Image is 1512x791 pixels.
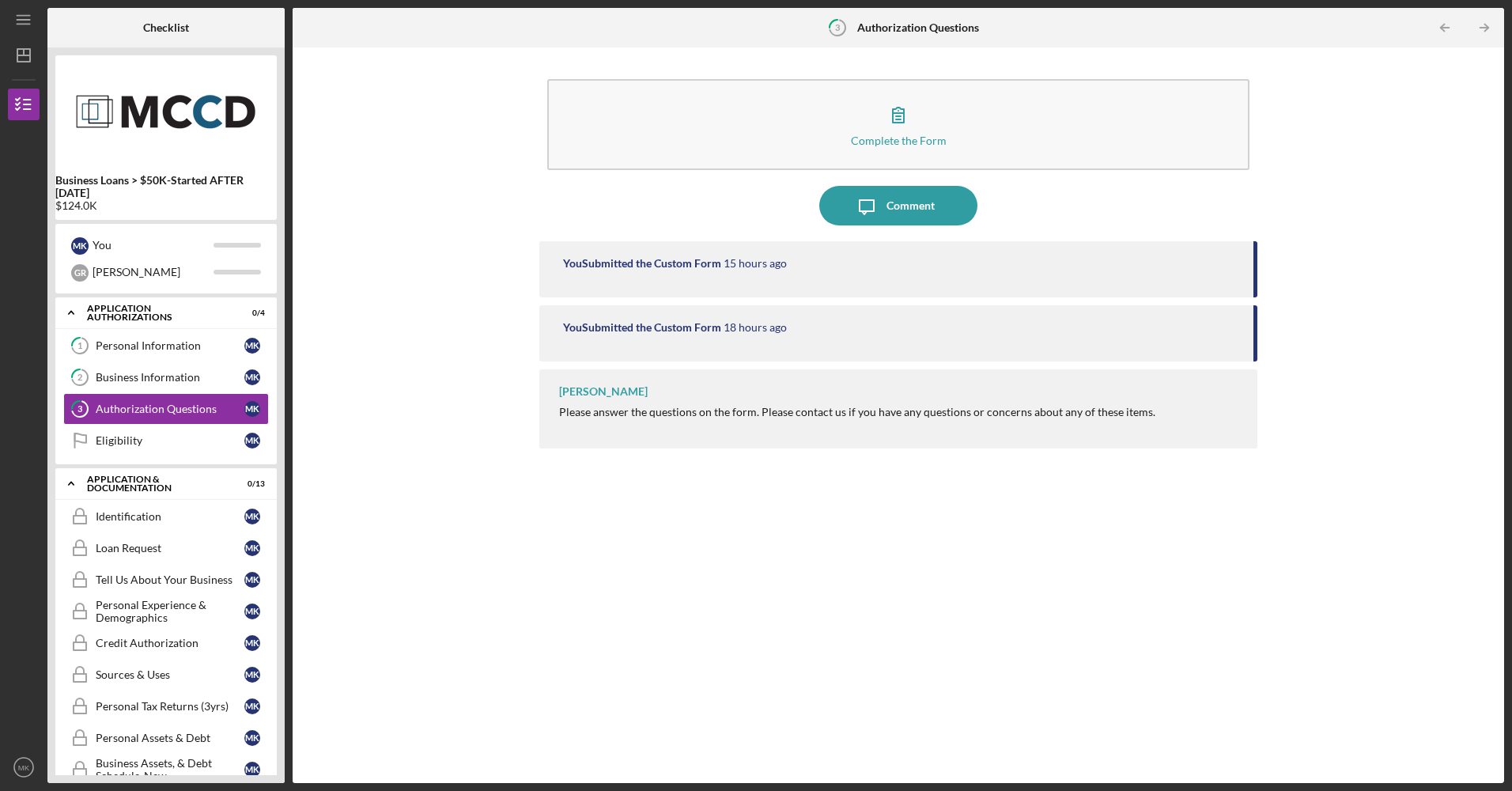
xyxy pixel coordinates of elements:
[87,304,225,322] div: Application Authorizations
[724,321,787,334] time: 2025-09-15 20:34
[96,599,244,624] div: Personal Experience & Demographics
[55,63,277,158] img: Product logo
[77,404,82,414] tspan: 3
[63,754,269,785] a: Business Assets, & Debt Schedule-NewMK
[93,232,214,259] div: You
[559,385,648,398] div: [PERSON_NAME]
[87,475,225,493] div: Application & Documentation
[244,698,260,714] div: M K
[63,722,269,754] a: Personal Assets & DebtMK
[96,339,244,352] div: Personal Information
[63,564,269,596] a: Tell Us About Your BusinessMK
[244,401,260,417] div: M K
[96,700,244,713] div: Personal Tax Returns (3yrs)
[244,730,260,746] div: M K
[96,542,244,554] div: Loan Request
[63,532,269,564] a: Loan RequestMK
[563,257,721,270] div: You Submitted the Custom Form
[96,757,244,782] div: Business Assets, & Debt Schedule-New
[63,425,269,456] a: EligibilityMK
[244,572,260,588] div: M K
[244,762,260,778] div: M K
[244,540,260,556] div: M K
[77,373,82,383] tspan: 2
[143,21,189,34] b: Checklist
[77,341,82,351] tspan: 1
[563,321,721,334] div: You Submitted the Custom Form
[547,79,1249,170] button: Complete the Form
[244,433,260,448] div: M K
[96,732,244,744] div: Personal Assets & Debt
[96,434,244,447] div: Eligibility
[63,627,269,659] a: Credit AuthorizationMK
[63,659,269,691] a: Sources & UsesMK
[244,369,260,385] div: M K
[96,403,244,415] div: Authorization Questions
[63,596,269,627] a: Personal Experience & DemographicsMK
[244,604,260,619] div: M K
[835,22,840,32] tspan: 3
[244,635,260,651] div: M K
[886,186,935,225] div: Comment
[8,751,40,783] button: MK
[819,186,977,225] button: Comment
[244,509,260,524] div: M K
[851,134,947,146] div: Complete the Form
[96,371,244,384] div: Business Information
[96,510,244,523] div: Identification
[63,330,269,361] a: 1Personal InformationMK
[63,501,269,532] a: IdentificationMK
[63,361,269,393] a: 2Business InformationMK
[857,21,979,34] b: Authorization Questions
[55,199,277,212] div: $124.0K
[559,406,1155,418] div: Please answer the questions on the form. Please contact us if you have any questions or concerns ...
[236,308,265,318] div: 0 / 4
[63,393,269,425] a: 3Authorization QuestionsMK
[93,259,214,286] div: [PERSON_NAME]
[55,174,277,199] b: Business Loans > $50K-Started AFTER [DATE]
[71,237,89,255] div: M K
[236,479,265,489] div: 0 / 13
[18,763,30,772] text: MK
[96,573,244,586] div: Tell Us About Your Business
[96,637,244,649] div: Credit Authorization
[244,338,260,354] div: M K
[63,691,269,722] a: Personal Tax Returns (3yrs)MK
[244,667,260,683] div: M K
[71,264,89,282] div: G R
[724,257,787,270] time: 2025-09-15 22:51
[96,668,244,681] div: Sources & Uses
